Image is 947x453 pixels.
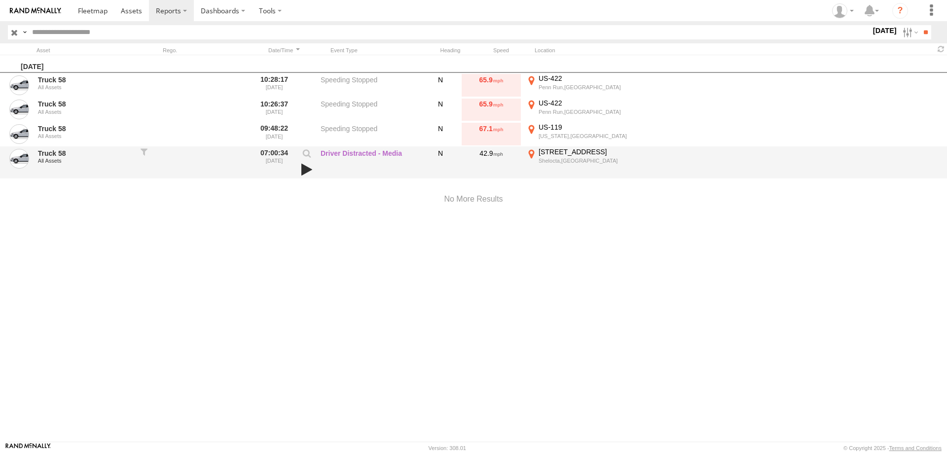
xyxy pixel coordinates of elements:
[139,147,149,178] div: Filter to this asset's events
[829,3,857,18] div: Caitlyn Akarman
[265,47,303,54] div: Click to Sort
[525,74,648,97] label: Click to View Event Location
[539,157,647,164] div: Shelocta,[GEOGRAPHIC_DATA]
[423,99,458,121] div: N
[321,74,419,97] label: Speeding Stopped
[539,99,647,107] div: US-422
[38,133,134,139] div: All Assets
[21,25,29,39] label: Search Query
[462,74,521,97] div: 65.9
[38,158,134,164] div: All Assets
[298,149,315,163] label: View Event Parameters
[843,445,942,451] div: © Copyright 2025 -
[899,25,920,39] label: Search Filter Options
[525,99,648,121] label: Click to View Event Location
[255,123,293,145] label: 09:48:22 [DATE]
[462,123,521,145] div: 67.1
[539,84,647,91] div: Penn Run,[GEOGRAPHIC_DATA]
[935,44,947,54] span: Refresh
[255,147,293,178] label: 07:00:34 [DATE]
[539,74,647,83] div: US-422
[38,109,134,115] div: All Assets
[38,149,134,158] a: Truck 58
[321,147,419,178] label: Driver Distracted - Media
[38,100,134,108] a: Truck 58
[5,443,51,453] a: Visit our Website
[892,3,908,19] i: ?
[321,123,419,145] label: Speeding Stopped
[38,84,134,90] div: All Assets
[298,163,315,176] a: View Attached Media (Video)
[539,108,647,115] div: Penn Run,[GEOGRAPHIC_DATA]
[38,124,134,133] a: Truck 58
[539,133,647,139] div: [US_STATE],[GEOGRAPHIC_DATA]
[429,445,466,451] div: Version: 308.01
[423,74,458,97] div: N
[423,123,458,145] div: N
[462,99,521,121] div: 65.9
[871,25,899,36] label: [DATE]
[539,147,647,156] div: [STREET_ADDRESS]
[525,147,648,178] label: Click to View Event Location
[255,99,293,121] label: 10:26:37 [DATE]
[423,147,458,178] div: N
[889,445,942,451] a: Terms and Conditions
[525,123,648,145] label: Click to View Event Location
[462,147,521,178] div: 42.9
[539,123,647,132] div: US-119
[10,7,61,14] img: rand-logo.svg
[321,99,419,121] label: Speeding Stopped
[38,75,134,84] a: Truck 58
[255,74,293,97] label: 10:28:17 [DATE]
